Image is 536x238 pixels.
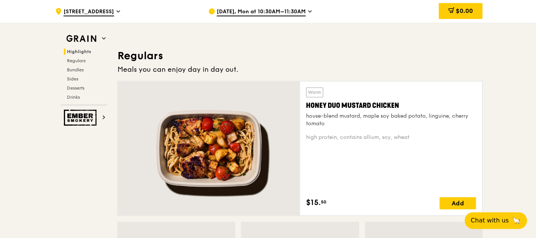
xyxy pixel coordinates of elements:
[63,8,114,16] span: [STREET_ADDRESS]
[465,212,527,229] button: Chat with us🦙
[306,134,476,141] div: high protein, contains allium, soy, wheat
[67,95,80,100] span: Drinks
[64,32,99,46] img: Grain web logo
[64,110,99,126] img: Ember Smokery web logo
[67,49,91,54] span: Highlights
[439,197,476,209] div: Add
[512,216,521,225] span: 🦙
[456,7,473,14] span: $0.00
[321,199,327,205] span: 50
[117,49,482,63] h3: Regulars
[471,216,509,225] span: Chat with us
[67,85,84,91] span: Desserts
[306,100,476,111] div: Honey Duo Mustard Chicken
[306,87,323,97] div: Warm
[117,64,482,75] div: Meals you can enjoy day in day out.
[217,8,306,16] span: [DATE], Mon at 10:30AM–11:30AM
[67,58,86,63] span: Regulars
[67,67,84,73] span: Bundles
[67,76,78,82] span: Sides
[306,197,321,208] span: $15.
[306,112,476,128] div: house-blend mustard, maple soy baked potato, linguine, cherry tomato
